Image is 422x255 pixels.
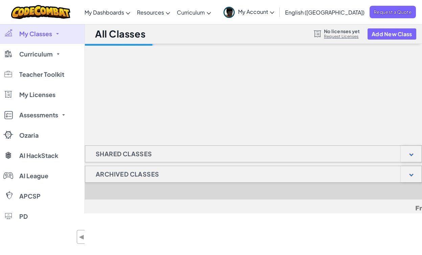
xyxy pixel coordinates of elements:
[19,132,39,138] span: Ozaria
[368,28,416,40] button: Add New Class
[19,112,58,118] span: Assessments
[19,92,55,98] span: My Licenses
[137,9,164,16] span: Resources
[19,153,58,159] span: AI HackStack
[238,8,274,15] span: My Account
[324,28,360,34] span: No licenses yet
[285,9,365,16] span: English ([GEOGRAPHIC_DATA])
[324,34,360,39] a: Request Licenses
[370,6,416,18] a: Request a Quote
[19,31,52,37] span: My Classes
[85,145,163,162] h1: Shared Classes
[134,3,173,21] a: Resources
[11,5,70,19] img: CodeCombat logo
[19,173,48,179] span: AI League
[81,3,134,21] a: My Dashboards
[224,7,235,18] img: avatar
[19,51,53,57] span: Curriculum
[173,3,214,21] a: Curriculum
[282,3,368,21] a: English ([GEOGRAPHIC_DATA])
[85,9,124,16] span: My Dashboards
[177,9,205,16] span: Curriculum
[79,232,85,242] span: ◀
[85,166,169,183] h1: Archived Classes
[95,27,145,40] h1: All Classes
[220,1,278,23] a: My Account
[19,71,64,77] span: Teacher Toolkit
